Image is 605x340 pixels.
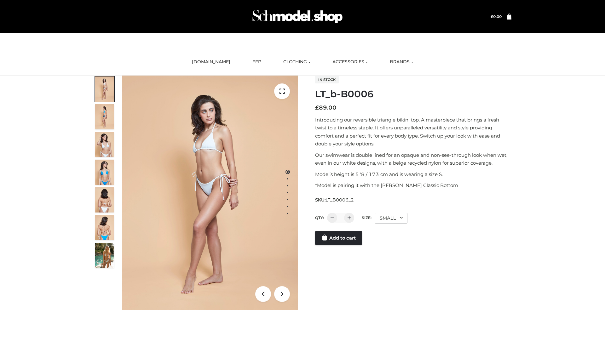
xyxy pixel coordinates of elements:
[279,55,315,69] a: CLOTHING
[95,187,114,212] img: ArielClassicBikiniTop_CloudNine_AzureSky_OW114ECO_7-scaled.jpg
[491,14,502,19] bdi: 0.00
[122,76,298,310] img: LT_b-B0006
[491,14,493,19] span: £
[315,151,511,167] p: Our swimwear is double lined for an opaque and non-see-through look when wet, even in our white d...
[315,104,319,111] span: £
[95,243,114,268] img: Arieltop_CloudNine_AzureSky2.jpg
[362,215,372,220] label: Size:
[95,215,114,240] img: ArielClassicBikiniTop_CloudNine_AzureSky_OW114ECO_8-scaled.jpg
[491,14,502,19] a: £0.00
[315,231,362,245] a: Add to cart
[95,132,114,157] img: ArielClassicBikiniTop_CloudNine_AzureSky_OW114ECO_3-scaled.jpg
[315,104,337,111] bdi: 89.00
[315,196,354,204] span: SKU:
[187,55,235,69] a: [DOMAIN_NAME]
[375,213,407,224] div: SMALL
[326,197,354,203] span: LT_B0006_2
[315,181,511,190] p: *Model is pairing it with the [PERSON_NAME] Classic Bottom
[248,55,266,69] a: FFP
[95,104,114,129] img: ArielClassicBikiniTop_CloudNine_AzureSky_OW114ECO_2-scaled.jpg
[385,55,418,69] a: BRANDS
[315,170,511,178] p: Model’s height is 5 ‘8 / 173 cm and is wearing a size S.
[95,160,114,185] img: ArielClassicBikiniTop_CloudNine_AzureSky_OW114ECO_4-scaled.jpg
[315,116,511,148] p: Introducing our reversible triangle bikini top. A masterpiece that brings a fresh twist to a time...
[328,55,372,69] a: ACCESSORIES
[95,76,114,102] img: ArielClassicBikiniTop_CloudNine_AzureSky_OW114ECO_1-scaled.jpg
[315,76,339,83] span: In stock
[315,88,511,100] h1: LT_b-B0006
[250,4,345,29] img: Schmodel Admin 964
[315,215,324,220] label: QTY:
